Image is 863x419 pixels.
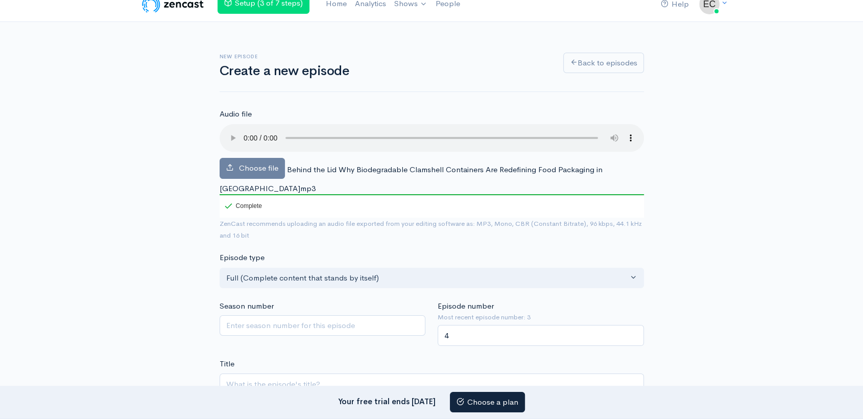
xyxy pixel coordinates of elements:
[220,54,551,59] h6: New episode
[338,396,436,406] strong: Your free trial ends [DATE]
[220,219,642,240] small: ZenCast recommends uploading an audio file exported from your editing software as: MP3, Mono, CBR...
[450,392,525,413] a: Choose a plan
[225,203,262,209] div: Complete
[220,165,603,193] span: Behind the Lid Why Biodegradable Clamshell Containers Are Redefining Food Packaging in [GEOGRAPHI...
[220,268,644,289] button: Full (Complete content that stands by itself)
[220,108,252,120] label: Audio file
[220,64,551,79] h1: Create a new episode
[220,194,644,195] div: 100%
[438,312,644,322] small: Most recent episode number: 3
[220,194,264,218] div: Complete
[220,252,265,264] label: Episode type
[220,358,234,370] label: Title
[563,53,644,74] a: Back to episodes
[220,300,274,312] label: Season number
[239,163,278,173] span: Choose file
[226,272,628,284] div: Full (Complete content that stands by itself)
[438,325,644,346] input: Enter episode number
[220,315,426,336] input: Enter season number for this episode
[220,374,644,394] input: What is the episode's title?
[438,300,494,312] label: Episode number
